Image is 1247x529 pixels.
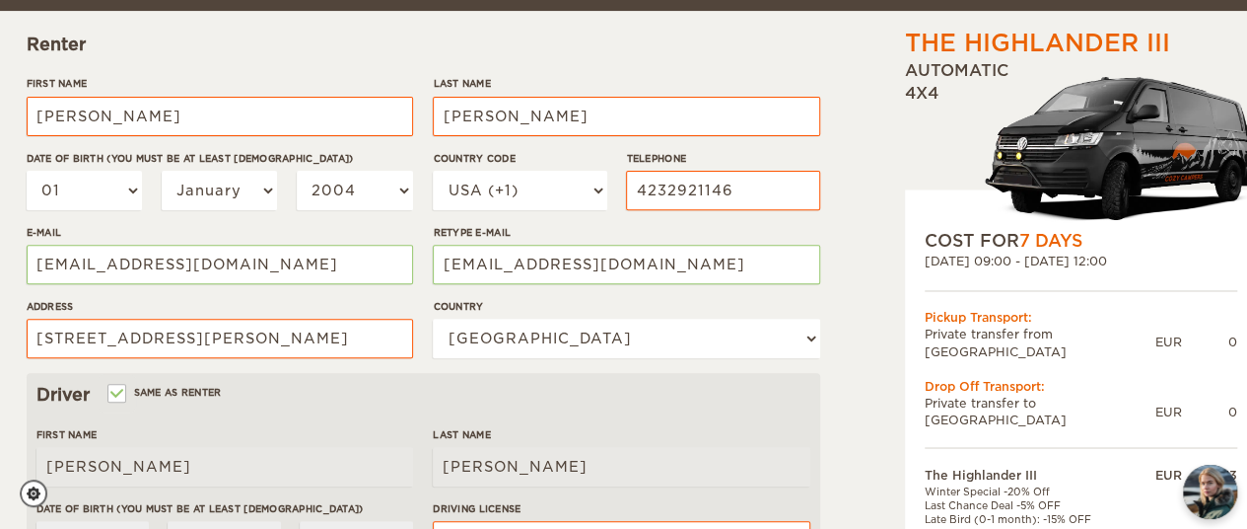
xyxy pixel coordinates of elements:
img: Freyja at Cozy Campers [1183,465,1237,519]
button: chat-button [1183,465,1237,519]
input: e.g. Street, City, Zip Code [27,319,413,358]
div: The Highlander III [905,27,1170,60]
label: First Name [36,427,413,442]
input: e.g. example@example.com [27,245,413,284]
div: COST FOR [925,229,1237,253]
label: E-mail [27,225,413,240]
label: Country Code [433,151,606,166]
td: Private transfer from [GEOGRAPHIC_DATA] [925,326,1155,359]
div: Driver [36,383,810,407]
div: 0 [1182,335,1237,351]
label: Date of birth (You must be at least [DEMOGRAPHIC_DATA]) [27,151,413,166]
div: Renter [27,33,820,56]
label: Telephone [626,151,819,166]
div: EUR [1155,335,1182,351]
td: Late Bird (0-1 month): -15% OFF [925,511,1155,525]
input: Same as renter [109,389,122,402]
td: Private transfer to [GEOGRAPHIC_DATA] [925,394,1155,427]
label: Country [433,299,819,314]
label: Date of birth (You must be at least [DEMOGRAPHIC_DATA]) [36,501,413,516]
div: EUR [1155,403,1182,419]
div: Drop Off Transport: [925,377,1237,394]
label: Last Name [433,427,809,442]
td: The Highlander III [925,467,1155,484]
div: 0 [1182,403,1237,419]
span: 7 Days [1019,231,1082,251]
label: Retype E-mail [433,225,819,240]
label: Address [27,299,413,314]
input: e.g. Smith [433,97,819,136]
a: Cookie settings [20,480,60,507]
td: Winter Special -20% Off [925,484,1155,497]
label: First Name [27,76,413,91]
label: Driving License [433,501,809,516]
div: 3,073 [1182,467,1237,484]
div: [DATE] 09:00 - [DATE] 12:00 [925,254,1237,270]
label: Last Name [433,76,819,91]
input: e.g. Smith [433,447,809,487]
label: Same as renter [109,383,222,402]
input: e.g. example@example.com [433,245,819,284]
div: EUR [1155,467,1182,484]
input: e.g. William [27,97,413,136]
td: Last Chance Deal -5% OFF [925,497,1155,511]
div: Pickup Transport: [925,309,1237,326]
input: e.g. William [36,447,413,487]
input: e.g. 1 234 567 890 [626,171,819,210]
